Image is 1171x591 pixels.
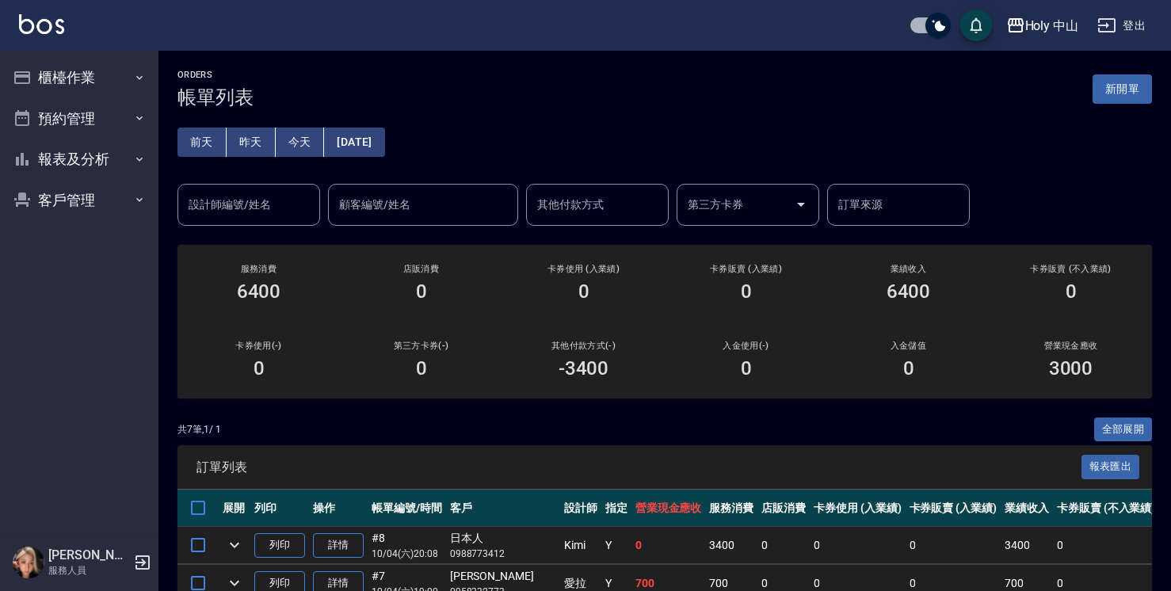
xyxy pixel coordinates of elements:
td: 0 [906,527,1001,564]
button: Open [788,192,814,217]
h3: 0 [254,357,265,379]
h2: 卡券販賣 (不入業績) [1009,264,1133,274]
button: 昨天 [227,128,276,157]
td: 3400 [1001,527,1053,564]
h3: 0 [741,280,752,303]
div: 日本人 [450,530,556,547]
button: 櫃檯作業 [6,57,152,98]
span: 訂單列表 [196,459,1081,475]
td: 0 [631,527,706,564]
button: 客戶管理 [6,180,152,221]
th: 指定 [601,490,631,527]
h2: 營業現金應收 [1009,341,1133,351]
h2: 第三方卡券(-) [359,341,483,351]
img: Logo [19,14,64,34]
a: 報表匯出 [1081,459,1140,474]
p: 共 7 筆, 1 / 1 [177,422,221,437]
td: #8 [368,527,446,564]
h2: 店販消費 [359,264,483,274]
h3: 0 [903,357,914,379]
th: 設計師 [560,490,601,527]
h3: 帳單列表 [177,86,254,109]
button: 列印 [254,533,305,558]
button: 登出 [1091,11,1152,40]
h2: 入金使用(-) [684,341,808,351]
td: 3400 [705,527,757,564]
th: 列印 [250,490,309,527]
p: 服務人員 [48,563,129,578]
th: 客戶 [446,490,560,527]
h3: 6400 [887,280,931,303]
td: Y [601,527,631,564]
h3: 0 [578,280,589,303]
a: 詳情 [313,533,364,558]
h5: [PERSON_NAME] [48,547,129,563]
th: 營業現金應收 [631,490,706,527]
th: 卡券使用 (入業績) [810,490,906,527]
th: 卡券販賣 (入業績) [906,490,1001,527]
h3: 3000 [1049,357,1093,379]
button: 全部展開 [1094,418,1153,442]
button: save [960,10,992,41]
h2: 其他付款方式(-) [521,341,646,351]
h3: -3400 [559,357,609,379]
td: Kimi [560,527,601,564]
a: 新開單 [1093,81,1152,96]
button: expand row [223,533,246,557]
p: 0988773412 [450,547,556,561]
th: 業績收入 [1001,490,1053,527]
button: 報表匯出 [1081,455,1140,479]
h2: ORDERS [177,70,254,80]
button: 前天 [177,128,227,157]
h3: 6400 [237,280,281,303]
th: 操作 [309,490,368,527]
h2: 入金儲值 [846,341,971,351]
h2: 業績收入 [846,264,971,274]
h2: 卡券使用(-) [196,341,321,351]
button: 新開單 [1093,74,1152,104]
div: [PERSON_NAME] [450,568,556,585]
td: 0 [810,527,906,564]
th: 卡券販賣 (不入業績) [1053,490,1159,527]
div: Holy 中山 [1025,16,1079,36]
h2: 卡券使用 (入業績) [521,264,646,274]
button: 預約管理 [6,98,152,139]
button: 今天 [276,128,325,157]
th: 店販消費 [757,490,810,527]
button: [DATE] [324,128,384,157]
th: 服務消費 [705,490,757,527]
th: 帳單編號/時間 [368,490,446,527]
th: 展開 [219,490,250,527]
h3: 服務消費 [196,264,321,274]
td: 0 [1053,527,1159,564]
h3: 0 [416,357,427,379]
h2: 卡券販賣 (入業績) [684,264,808,274]
img: Person [13,547,44,578]
button: Holy 中山 [1000,10,1085,42]
h3: 0 [741,357,752,379]
button: 報表及分析 [6,139,152,180]
td: 0 [757,527,810,564]
h3: 0 [1066,280,1077,303]
h3: 0 [416,280,427,303]
p: 10/04 (六) 20:08 [372,547,442,561]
